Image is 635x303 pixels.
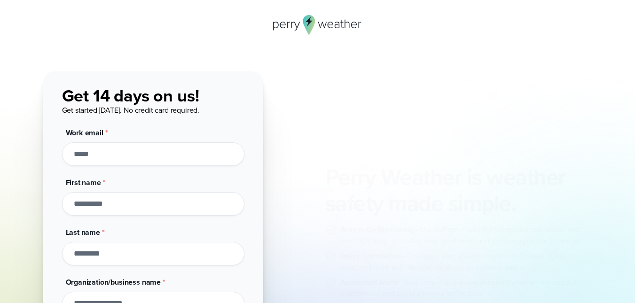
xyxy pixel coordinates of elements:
[66,177,101,188] span: First name
[66,227,100,238] span: Last name
[62,83,199,108] span: Get 14 days on us!
[66,127,103,138] span: Work email
[66,277,161,287] span: Organization/business name
[62,105,200,116] span: Get started [DATE]. No credit card required.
